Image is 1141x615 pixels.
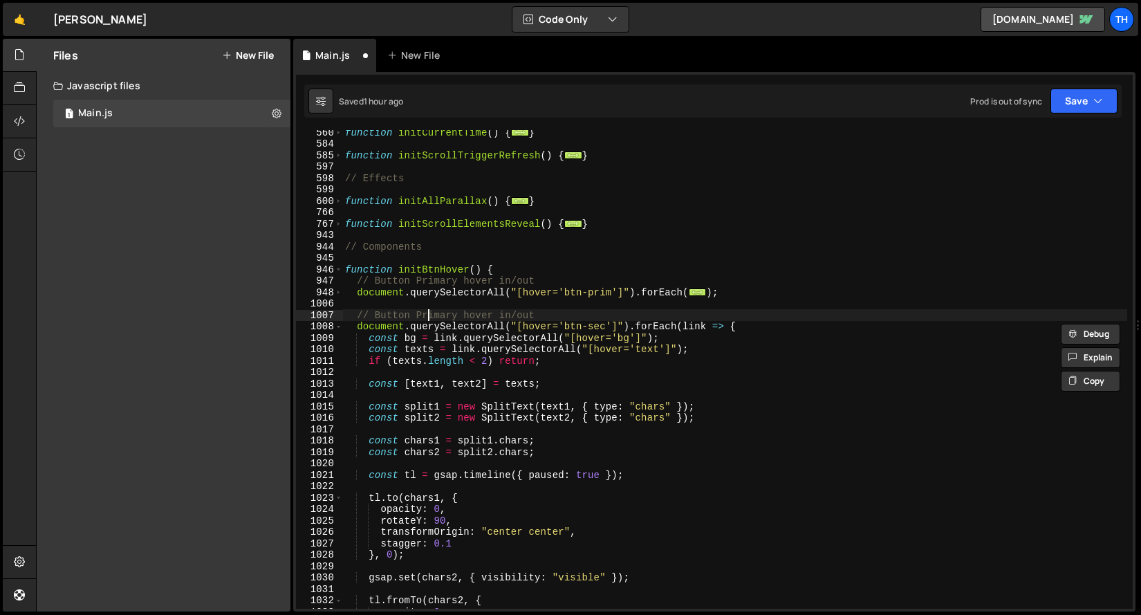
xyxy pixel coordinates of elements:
a: 🤙 [3,3,37,36]
div: 599 [296,184,343,196]
div: 766 [296,207,343,219]
div: 1025 [296,515,343,527]
div: Javascript files [37,72,290,100]
span: 1 [65,109,73,120]
a: Th [1109,7,1134,32]
button: Code Only [512,7,629,32]
span: ... [511,196,529,204]
div: 1030 [296,572,343,584]
div: 1032 [296,595,343,607]
div: 1018 [296,435,343,447]
div: 1015 [296,401,343,413]
div: Prod is out of sync [970,95,1042,107]
div: 945 [296,253,343,264]
div: 1029 [296,561,343,573]
div: 1 hour ago [364,95,404,107]
h2: Files [53,48,78,63]
span: ... [564,219,582,227]
div: 1006 [296,298,343,310]
a: [DOMAIN_NAME] [981,7,1105,32]
div: 560 [296,127,343,139]
button: Debug [1061,324,1120,345]
div: 1017 [296,424,343,436]
div: Main.js [315,48,350,62]
span: ... [564,151,582,158]
div: 1020 [296,458,343,470]
span: ... [511,128,529,136]
div: Main.js [78,107,113,120]
div: [PERSON_NAME] [53,11,147,28]
div: 1023 [296,493,343,504]
div: 584 [296,138,343,150]
div: 597 [296,161,343,173]
span: ... [689,288,707,295]
div: 767 [296,219,343,230]
div: 585 [296,150,343,162]
div: 600 [296,196,343,208]
div: 1031 [296,584,343,596]
div: Saved [339,95,403,107]
div: 1011 [296,356,343,367]
button: New File [222,50,274,61]
button: Copy [1061,371,1120,392]
div: 1028 [296,549,343,561]
div: 1024 [296,504,343,515]
div: 943 [296,230,343,241]
div: 944 [296,241,343,253]
div: 1021 [296,470,343,481]
div: 946 [296,264,343,276]
div: 947 [296,275,343,287]
div: 16840/46037.js [53,100,290,127]
button: Save [1050,89,1117,113]
div: 1022 [296,481,343,493]
div: 1014 [296,389,343,401]
div: 1007 [296,310,343,322]
div: 1027 [296,538,343,550]
div: 598 [296,173,343,185]
div: 1013 [296,378,343,390]
div: 1012 [296,367,343,378]
div: 1009 [296,333,343,345]
button: Explain [1061,347,1120,368]
div: 1019 [296,447,343,459]
div: 1026 [296,526,343,538]
div: 1008 [296,321,343,333]
div: New File [387,48,445,62]
div: 948 [296,287,343,299]
div: 1016 [296,412,343,424]
div: 1010 [296,344,343,356]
